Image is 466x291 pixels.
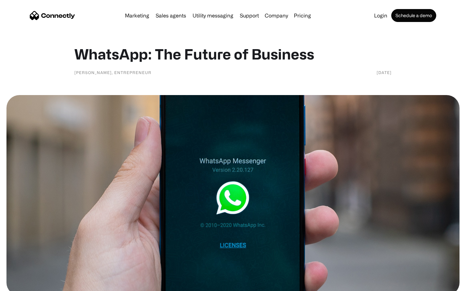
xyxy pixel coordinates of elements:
a: Login [372,13,390,18]
a: Marketing [122,13,152,18]
a: Sales agents [153,13,189,18]
a: Support [237,13,261,18]
a: Schedule a demo [391,9,436,22]
ul: Language list [13,280,39,289]
a: Pricing [291,13,314,18]
h1: WhatsApp: The Future of Business [74,45,392,63]
a: Utility messaging [190,13,236,18]
div: Company [265,11,288,20]
aside: Language selected: English [6,280,39,289]
div: [PERSON_NAME], Entrepreneur [74,69,151,76]
div: [DATE] [377,69,392,76]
